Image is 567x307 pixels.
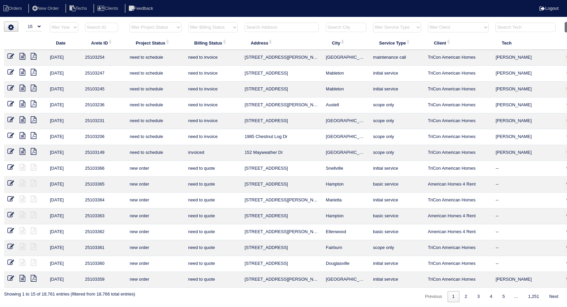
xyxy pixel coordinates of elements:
td: 25103362 [82,224,126,240]
td: [STREET_ADDRESS][PERSON_NAME] [241,272,322,288]
td: [STREET_ADDRESS] [241,66,322,82]
td: 25103360 [82,256,126,272]
td: [GEOGRAPHIC_DATA] [322,129,370,145]
td: new order [126,161,185,177]
th: Date [47,36,82,50]
td: American Homes 4 Rent [425,224,492,240]
li: Techs [65,4,92,13]
td: invoiced [185,145,241,161]
th: Arete ID: activate to sort column ascending [82,36,126,50]
td: [DATE] [47,177,82,193]
td: need to schedule [126,145,185,161]
td: Hampton [322,177,370,193]
td: 25103247 [82,66,126,82]
td: TriCon American Homes [425,240,492,256]
td: [GEOGRAPHIC_DATA] [322,145,370,161]
td: Fairburn [322,240,370,256]
td: need to invoice [185,50,241,66]
input: Search City [326,23,366,32]
td: -- [492,240,561,256]
th: Billing Status: activate to sort column ascending [185,36,241,50]
a: Next [544,291,563,302]
td: -- [492,256,561,272]
th: Address: activate to sort column ascending [241,36,322,50]
td: [GEOGRAPHIC_DATA] [322,113,370,129]
td: [DATE] [47,224,82,240]
a: 1,251 [523,291,544,302]
td: initial service [370,193,424,208]
td: [DATE] [47,208,82,224]
td: -- [492,193,561,208]
td: Douglasville [322,256,370,272]
td: scope only [370,145,424,161]
td: [STREET_ADDRESS][PERSON_NAME] [241,224,322,240]
td: TriCon American Homes [425,113,492,129]
input: Search Address [245,23,319,32]
a: Techs [65,6,92,11]
td: [STREET_ADDRESS][PERSON_NAME] [241,50,322,66]
td: TriCon American Homes [425,256,492,272]
td: [PERSON_NAME] [492,113,561,129]
td: 1985 Chestnut Log Dr [241,129,322,145]
td: [DATE] [47,145,82,161]
td: [DATE] [47,256,82,272]
a: 4 [485,291,497,302]
td: -- [492,161,561,177]
td: 25103149 [82,145,126,161]
input: Search Tech [495,23,556,32]
td: [PERSON_NAME] [492,50,561,66]
td: basic service [370,224,424,240]
td: new order [126,240,185,256]
td: need to schedule [126,50,185,66]
li: Clients [93,4,123,13]
td: need to invoice [185,82,241,97]
td: [PERSON_NAME] [492,272,561,288]
td: [PERSON_NAME] [492,129,561,145]
td: [STREET_ADDRESS] [241,177,322,193]
td: scope only [370,97,424,113]
td: [STREET_ADDRESS] [241,82,322,97]
td: Marietta [322,193,370,208]
td: scope only [370,129,424,145]
td: new order [126,272,185,288]
td: [DATE] [47,240,82,256]
td: scope only [370,113,424,129]
td: need to schedule [126,82,185,97]
td: need to quote [185,256,241,272]
td: new order [126,177,185,193]
td: [PERSON_NAME] [492,97,561,113]
a: Clients [93,6,123,11]
a: 5 [498,291,509,302]
td: need to quote [185,272,241,288]
td: [STREET_ADDRESS][PERSON_NAME] [241,97,322,113]
a: Previous [420,291,447,302]
td: [DATE] [47,193,82,208]
td: 152 Mayweather Dr [241,145,322,161]
td: basic service [370,177,424,193]
td: initial service [370,82,424,97]
td: TriCon American Homes [425,82,492,97]
td: need to invoice [185,113,241,129]
li: New Order [28,4,64,13]
td: TriCon American Homes [425,129,492,145]
td: Austell [322,97,370,113]
a: Logout [539,6,559,11]
th: City: activate to sort column ascending [322,36,370,50]
td: [STREET_ADDRESS] [241,256,322,272]
td: basic service [370,208,424,224]
td: 25103361 [82,240,126,256]
td: new order [126,193,185,208]
span: … [510,294,523,299]
td: TriCon American Homes [425,66,492,82]
td: [STREET_ADDRESS] [241,161,322,177]
input: Search ID [85,23,118,32]
td: need to quote [185,161,241,177]
td: 25103364 [82,193,126,208]
td: TriCon American Homes [425,193,492,208]
td: [PERSON_NAME] [492,82,561,97]
td: [DATE] [47,272,82,288]
td: TriCon American Homes [425,145,492,161]
td: Ellenwood [322,224,370,240]
td: initial service [370,272,424,288]
td: American Homes 4 Rent [425,177,492,193]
